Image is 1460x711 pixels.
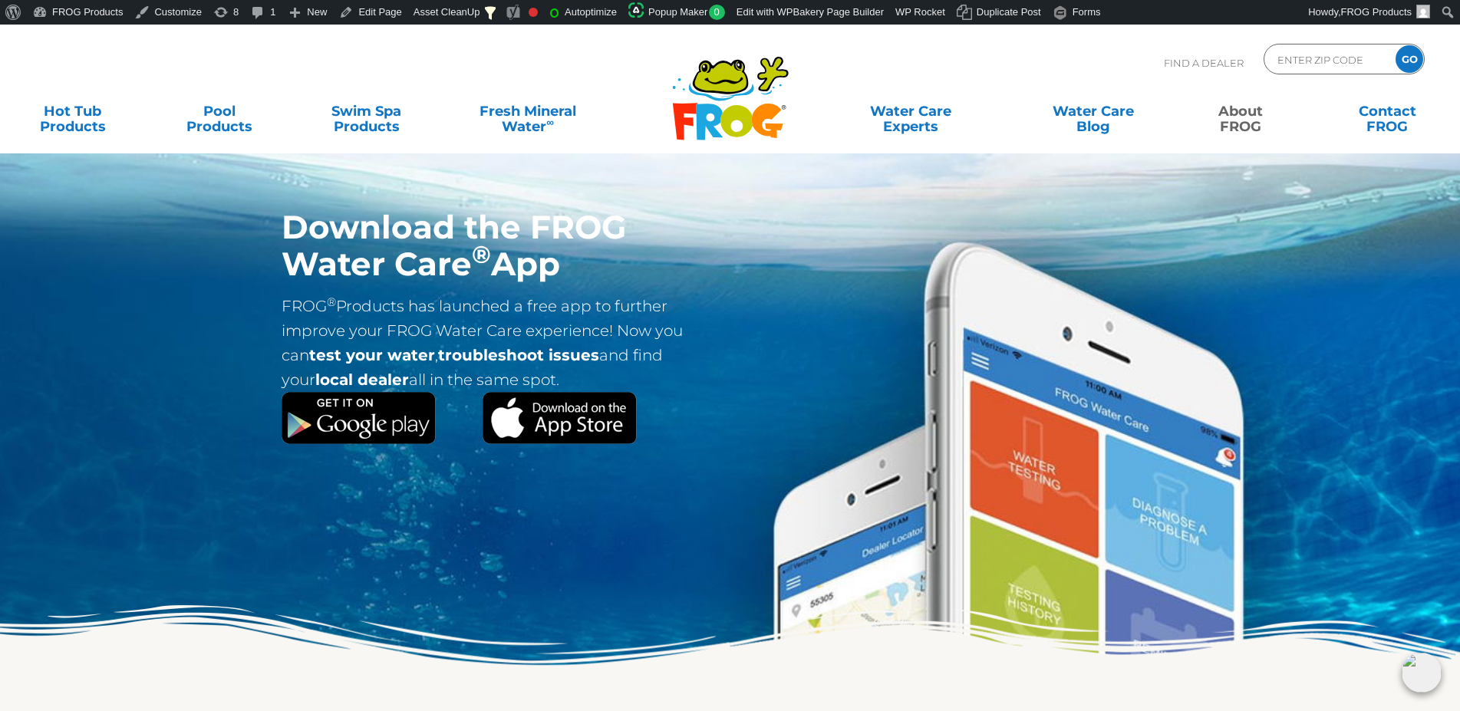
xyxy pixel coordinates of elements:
[438,346,599,364] strong: troubleshoot issues
[309,346,435,364] strong: test your water
[1164,44,1244,82] p: Find A Dealer
[1396,45,1423,73] input: GO
[1183,96,1297,127] a: AboutFROG
[818,96,1004,127] a: Water CareExperts
[315,370,409,389] strong: local dealer
[15,96,130,127] a: Hot TubProducts
[709,5,725,20] span: 0
[546,116,554,128] sup: ∞
[1037,96,1151,127] a: Water CareBlog
[482,392,637,444] img: Apple App Store
[309,96,423,127] a: Swim SpaProducts
[327,295,336,309] sup: ®
[1276,48,1379,71] input: Zip Code Form
[472,240,491,269] sup: ®
[529,8,538,17] div: Focus keyphrase not set
[163,96,277,127] a: PoolProducts
[1402,653,1442,693] img: openIcon
[282,294,684,392] p: FROG Products has launched a free app to further improve your FROG Water Care experience! Now you...
[456,96,599,127] a: Fresh MineralWater∞
[282,392,436,444] img: Google Play
[1330,96,1445,127] a: ContactFROG
[282,209,684,282] h1: Download the FROG Water Care App
[1341,6,1412,18] span: FROG Products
